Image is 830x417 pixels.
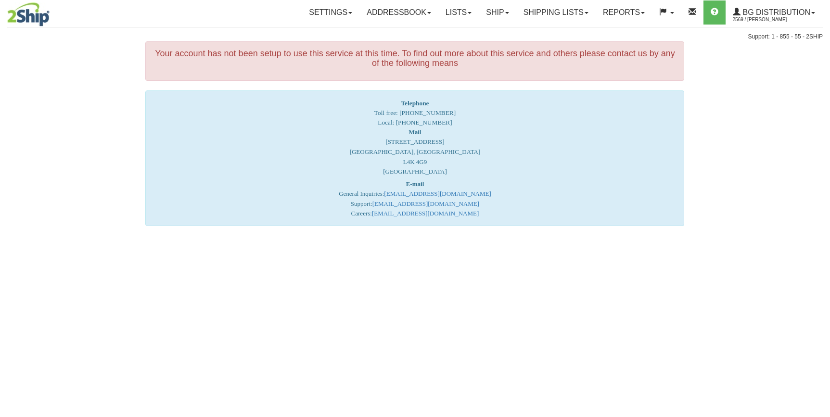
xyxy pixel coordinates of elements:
a: BG Distribution 2569 / [PERSON_NAME] [726,0,822,25]
img: logo2569.jpg [7,2,50,26]
iframe: chat widget [808,159,829,257]
h4: Your account has not been setup to use this service at this time. To find out more about this ser... [153,49,677,68]
strong: Mail [409,128,421,136]
a: Shipping lists [516,0,596,25]
a: Settings [302,0,359,25]
strong: E-mail [406,180,424,188]
a: [EMAIL_ADDRESS][DOMAIN_NAME] [372,200,479,207]
span: 2569 / [PERSON_NAME] [733,15,805,25]
font: [STREET_ADDRESS] [GEOGRAPHIC_DATA], [GEOGRAPHIC_DATA] L4K 4G9 [GEOGRAPHIC_DATA] [350,128,481,175]
a: [EMAIL_ADDRESS][DOMAIN_NAME] [384,190,491,197]
a: Ship [479,0,516,25]
span: Toll free: [PHONE_NUMBER] Local: [PHONE_NUMBER] [374,100,456,126]
strong: Telephone [401,100,429,107]
a: [EMAIL_ADDRESS][DOMAIN_NAME] [372,210,479,217]
span: BG Distribution [741,8,810,16]
a: Lists [438,0,479,25]
a: Addressbook [359,0,438,25]
a: Reports [596,0,652,25]
div: Support: 1 - 855 - 55 - 2SHIP [7,33,823,41]
font: General Inquiries: Support: Careers: [339,180,491,217]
